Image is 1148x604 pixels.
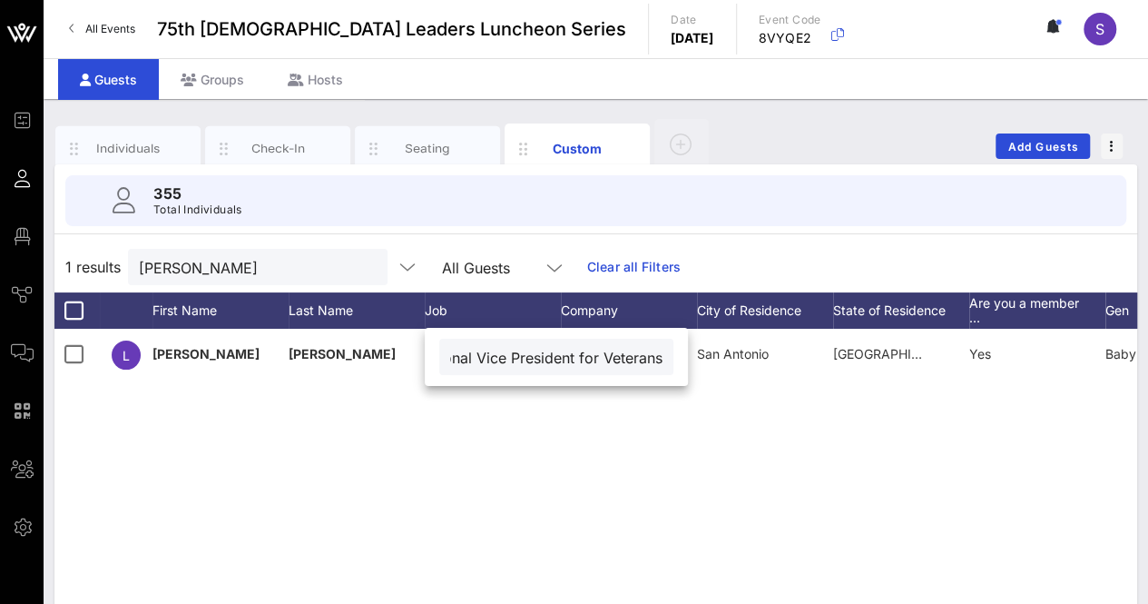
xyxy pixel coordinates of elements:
[561,292,697,329] div: Company
[157,15,626,43] span: 75th [DEMOGRAPHIC_DATA] Leaders Luncheon Series
[65,256,121,278] span: 1 results
[159,59,266,100] div: Groups
[58,59,159,100] div: Guests
[969,346,991,361] span: Yes
[123,348,130,363] span: L
[152,346,260,361] span: [PERSON_NAME]
[425,292,561,329] div: Job
[289,292,425,329] div: Last Name
[833,292,969,329] div: State of Residence
[1084,13,1116,45] div: S
[85,22,135,35] span: All Events
[58,15,146,44] a: All Events
[587,257,681,277] a: Clear all Filters
[153,201,242,219] p: Total Individuals
[697,346,769,361] span: San Antonio
[833,346,963,361] span: [GEOGRAPHIC_DATA]
[153,183,242,204] p: 355
[697,292,833,329] div: City of Residence
[238,140,319,157] div: Check-In
[759,11,821,29] p: Event Code
[996,134,1090,159] button: Add Guests
[388,140,468,157] div: Seating
[671,29,714,47] p: [DATE]
[1007,140,1079,153] span: Add Guests
[671,11,714,29] p: Date
[759,29,821,47] p: 8VYQE2
[537,139,618,158] div: Custom
[266,59,365,100] div: Hosts
[1095,20,1104,38] span: S
[442,260,510,276] div: All Guests
[152,292,289,329] div: First Name
[88,140,169,157] div: Individuals
[431,249,576,285] div: All Guests
[969,292,1105,329] div: Are you a member …
[289,346,396,361] span: [PERSON_NAME]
